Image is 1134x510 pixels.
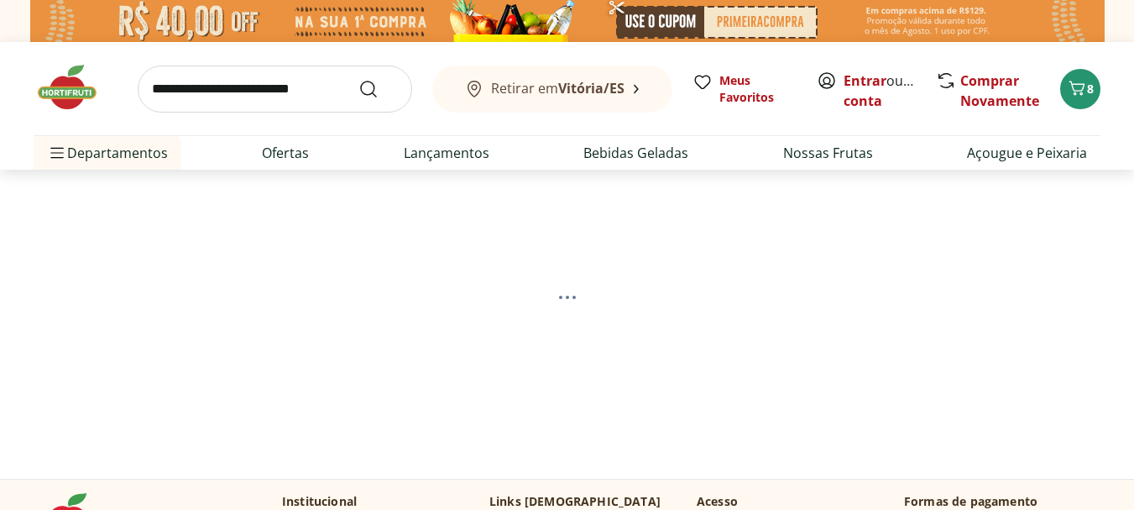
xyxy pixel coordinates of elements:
button: Retirar emVitória/ES [432,66,672,113]
p: Links [DEMOGRAPHIC_DATA] [489,493,661,510]
img: Hortifruti [34,62,118,113]
input: search [138,66,412,113]
b: Vitória/ES [558,79,624,97]
a: Comprar Novamente [960,71,1039,110]
a: Entrar [844,71,886,90]
span: 8 [1087,81,1094,97]
a: Meus Favoritos [692,72,797,106]
a: Açougue e Peixaria [967,143,1087,163]
button: Carrinho [1060,69,1100,109]
span: ou [844,71,918,111]
a: Ofertas [262,143,309,163]
p: Institucional [282,493,357,510]
p: Formas de pagamento [904,493,1100,510]
span: Meus Favoritos [719,72,797,106]
button: Menu [47,133,67,173]
a: Nossas Frutas [783,143,873,163]
span: Departamentos [47,133,168,173]
a: Lançamentos [404,143,489,163]
a: Bebidas Geladas [583,143,688,163]
button: Submit Search [358,79,399,99]
a: Criar conta [844,71,936,110]
span: Retirar em [491,81,624,96]
p: Acesso [697,493,738,510]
